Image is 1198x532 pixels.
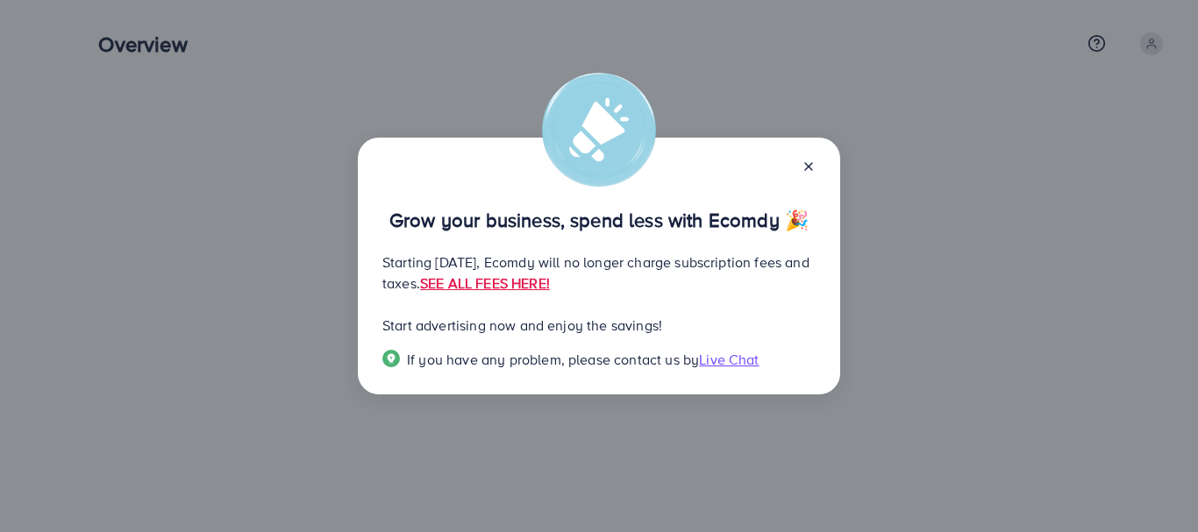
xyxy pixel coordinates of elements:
[407,350,699,369] span: If you have any problem, please contact us by
[382,315,816,336] p: Start advertising now and enjoy the savings!
[699,350,759,369] span: Live Chat
[382,252,816,294] p: Starting [DATE], Ecomdy will no longer charge subscription fees and taxes.
[382,350,400,367] img: Popup guide
[542,73,656,187] img: alert
[420,273,550,293] a: SEE ALL FEES HERE!
[382,209,816,231] p: Grow your business, spend less with Ecomdy 🎉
